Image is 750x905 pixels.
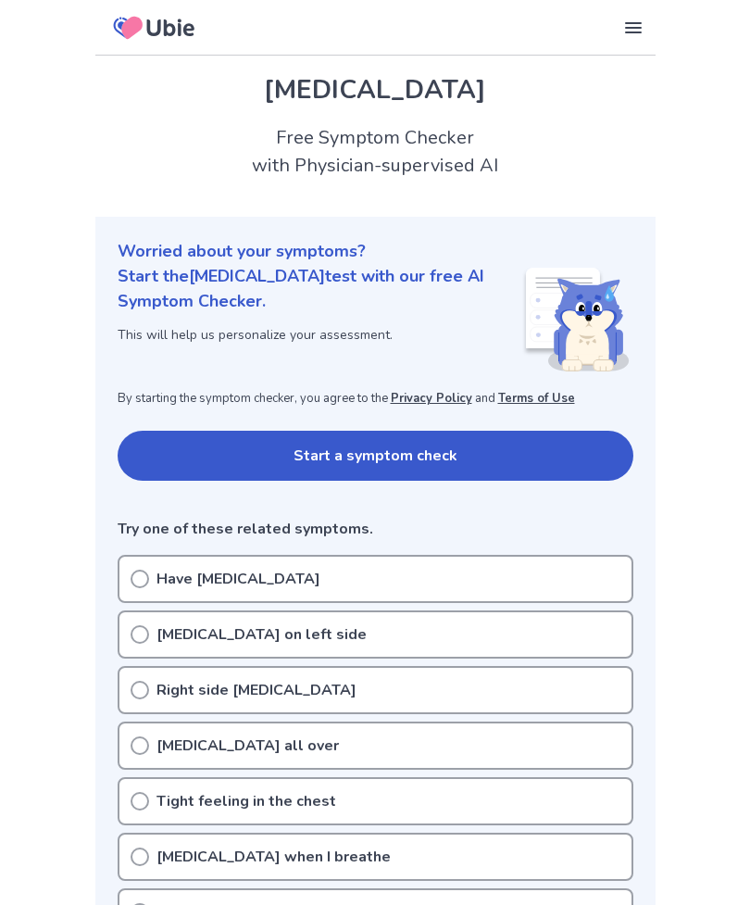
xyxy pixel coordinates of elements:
[156,679,356,701] p: Right side [MEDICAL_DATA]
[95,124,656,180] h2: Free Symptom Checker with Physician-supervised AI
[156,790,336,812] p: Tight feeling in the chest
[156,568,320,590] p: Have [MEDICAL_DATA]
[118,264,522,314] p: Start the [MEDICAL_DATA] test with our free AI Symptom Checker.
[118,70,633,109] h1: [MEDICAL_DATA]
[156,623,367,646] p: [MEDICAL_DATA] on left side
[118,431,633,481] button: Start a symptom check
[498,390,575,407] a: Terms of Use
[156,846,391,868] p: [MEDICAL_DATA] when I breathe
[118,390,633,409] p: By starting the symptom checker, you agree to the and
[522,268,630,371] img: Shiba
[156,735,339,757] p: [MEDICAL_DATA] all over
[118,325,522,345] p: This will help us personalize your assessment.
[118,518,633,540] p: Try one of these related symptoms.
[391,390,472,407] a: Privacy Policy
[118,239,633,264] p: Worried about your symptoms?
